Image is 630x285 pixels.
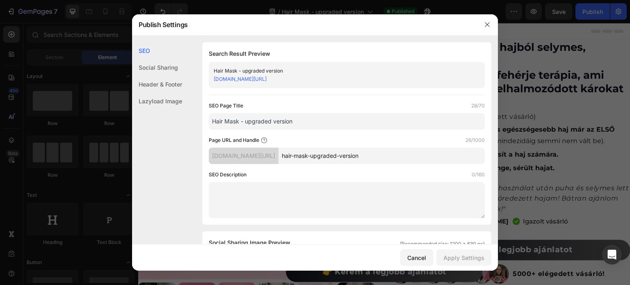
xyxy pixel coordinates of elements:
[443,253,484,262] div: Apply Settings
[209,148,278,164] div: [DOMAIN_NAME][URL]
[214,67,466,75] div: Hair Mask - upgraded version
[385,193,430,204] p: Igazolt vásárló
[400,249,433,266] button: Cancel
[209,113,485,130] input: Title
[209,171,247,179] label: SEO Description
[265,141,416,149] strong: Táplálja és megújítja a gyenge, sérült hajat.
[296,89,398,99] p: 4.8 (5000+ elégedett vásárló)
[184,244,308,253] strong: 👉 Kérem a legjobb ajánlatot
[310,222,434,231] strong: 👉 Kérem a legjobb ajánlatot
[132,14,477,35] div: Publish Settings
[265,128,420,135] strong: Hosszútávú védelmet biztosít a haj számára.
[315,194,370,203] p: [PERSON_NAME]
[132,42,182,59] div: SEO
[209,136,259,144] label: Page URL and Handle
[252,217,492,237] a: 👉 Kérem a legjobb ajánlatot
[209,49,485,59] h1: Search Result Preview
[436,249,491,266] button: Apply Settings
[209,102,243,110] label: SEO Page Title
[132,76,182,93] div: Header & Footer
[265,103,477,122] strong: Láthatóan selymes, puha és egészségesebb haj már az ELSŐ használat után
[224,132,233,142] button: Carousel Next Arrow
[265,101,491,125] p: (akkor is, ha mindezidáig semmi nem vált be).
[471,102,485,110] label: 28/70
[255,155,308,209] img: Elsa-768x1024.png
[278,148,485,164] input: Handle
[132,59,182,76] div: Social Sharing
[209,238,290,248] span: Social Sharing Image Preview
[602,245,622,264] div: Open Intercom Messenger
[214,76,267,82] a: [DOMAIN_NAME][URL]
[132,93,182,109] div: Lazyload Image
[315,161,491,190] i: "Már az első használat után puha és selymes lett a száraz és töredezett hajam! Bátran ajánlom min...
[148,239,345,259] a: 👉 Kérem a legjobb ajánlatot
[253,18,491,87] p: Szálkás, töredezett hajból selymes, egészséges haj: Az 5 perces selyemfehérje terápia, ami még az...
[407,253,426,262] div: Cancel
[400,240,485,248] span: (Recommended size: 1200 x 630 px)
[466,136,485,144] label: 26/1000
[472,171,485,179] label: 0/160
